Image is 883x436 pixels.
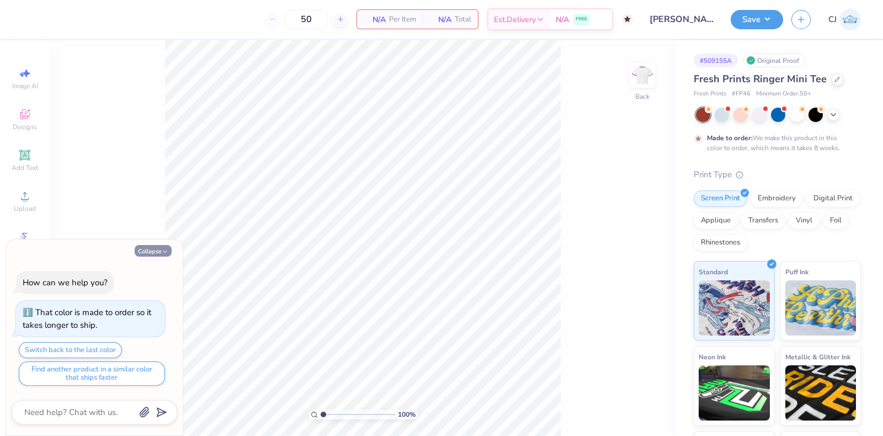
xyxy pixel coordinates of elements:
[828,9,861,30] a: CJ
[23,307,151,331] div: That color is made to order so it takes longer to ship.
[19,342,122,358] button: Switch back to the last color
[707,133,843,153] div: We make this product in this color to order, which means it takes 8 weeks.
[398,410,416,419] span: 100 %
[806,190,860,207] div: Digital Print
[707,134,753,142] strong: Made to order:
[13,123,37,131] span: Designs
[285,9,328,29] input: – –
[364,14,386,25] span: N/A
[699,365,770,421] img: Neon Ink
[23,277,108,288] div: How can we help you?
[694,54,738,67] div: # 509155A
[731,10,783,29] button: Save
[19,361,165,386] button: Find another product in a similar color that ships faster
[694,168,861,181] div: Print Type
[694,212,738,229] div: Applique
[389,14,416,25] span: Per Item
[12,163,38,172] span: Add Text
[732,89,751,99] span: # FP46
[635,92,650,102] div: Back
[839,9,861,30] img: Carljude Jashper Liwanag
[694,72,827,86] span: Fresh Prints Ringer Mini Tee
[823,212,849,229] div: Foil
[699,280,770,336] img: Standard
[576,15,587,23] span: FREE
[743,54,805,67] div: Original Proof
[455,14,471,25] span: Total
[12,82,38,91] span: Image AI
[694,190,747,207] div: Screen Print
[789,212,820,229] div: Vinyl
[641,8,722,30] input: Untitled Design
[751,190,803,207] div: Embroidery
[631,64,653,86] img: Back
[699,266,728,278] span: Standard
[135,245,172,257] button: Collapse
[756,89,811,99] span: Minimum Order: 50 +
[785,351,850,363] span: Metallic & Glitter Ink
[785,266,808,278] span: Puff Ink
[494,14,536,25] span: Est. Delivery
[741,212,785,229] div: Transfers
[694,235,747,251] div: Rhinestones
[699,351,726,363] span: Neon Ink
[785,365,857,421] img: Metallic & Glitter Ink
[429,14,451,25] span: N/A
[828,13,837,26] span: CJ
[556,14,569,25] span: N/A
[14,204,36,213] span: Upload
[785,280,857,336] img: Puff Ink
[694,89,726,99] span: Fresh Prints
